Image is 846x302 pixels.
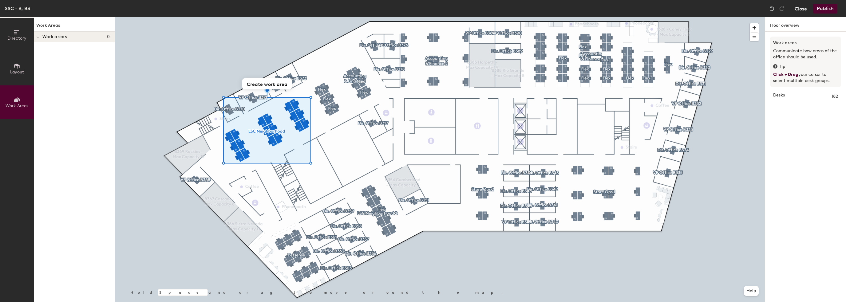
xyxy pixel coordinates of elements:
[10,69,24,75] span: Layout
[773,40,838,46] h3: Work areas
[107,34,110,39] span: 0
[769,6,775,12] img: Undo
[34,22,115,32] h1: Work Areas
[744,286,759,296] button: Help
[773,93,785,100] strong: Desks
[832,93,838,100] span: 182
[773,72,798,77] span: Click + Drag
[6,103,28,108] span: Work Areas
[765,17,846,32] h1: Floor overview
[5,5,30,12] div: SSC - B, B3
[7,36,26,41] span: Directory
[773,48,838,60] p: Communicate how areas of the office should be used.
[773,63,838,70] div: Tip
[42,34,67,39] span: Work areas
[242,78,292,89] button: Create work area
[773,72,838,84] p: your cursor to select multiple desk groups.
[779,6,785,12] img: Redo
[813,4,837,14] button: Publish
[795,4,807,14] button: Close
